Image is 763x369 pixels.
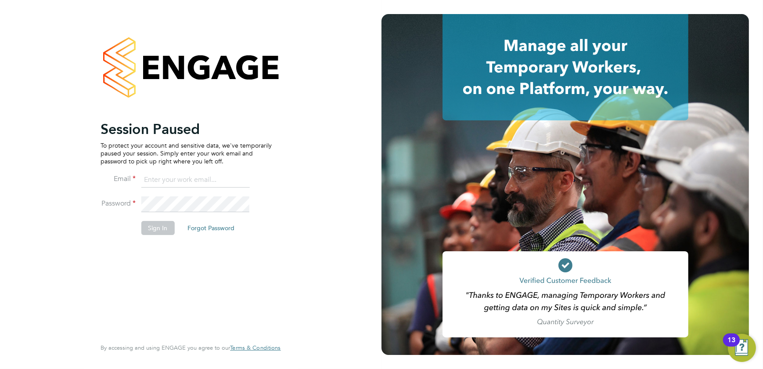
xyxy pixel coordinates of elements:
p: To protect your account and sensitive data, we've temporarily paused your session. Simply enter y... [101,141,272,166]
div: 13 [727,340,735,351]
span: By accessing and using ENGAGE you agree to our [101,344,281,351]
h2: Session Paused [101,120,272,138]
a: Terms & Conditions [230,344,281,351]
button: Open Resource Center, 13 new notifications [728,334,756,362]
label: Password [101,199,136,208]
button: Sign In [141,221,174,235]
button: Forgot Password [180,221,241,235]
input: Enter your work email... [141,172,249,188]
label: Email [101,174,136,184]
